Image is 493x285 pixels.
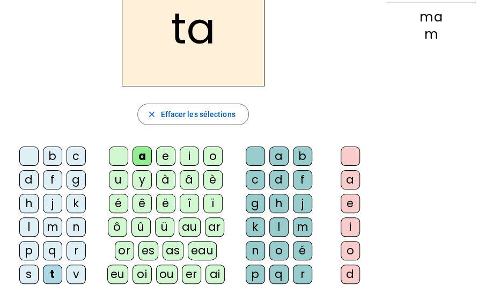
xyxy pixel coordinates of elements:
div: h [19,194,39,213]
div: u [109,170,128,189]
div: o [341,241,360,260]
div: j [293,194,312,213]
div: ma [386,11,476,24]
div: i [341,217,360,237]
div: l [269,217,289,237]
div: n [246,241,265,260]
div: h [269,194,289,213]
div: v [67,265,86,284]
div: e [341,194,360,213]
div: oi [133,265,152,284]
div: ou [156,265,178,284]
div: e [156,147,175,166]
div: é [109,194,128,213]
div: c [246,170,265,189]
div: d [269,170,289,189]
div: é [293,241,312,260]
div: û [131,217,151,237]
div: o [203,147,223,166]
span: Effacer les sélections [160,108,235,121]
mat-icon: close [146,109,156,119]
div: y [133,170,152,189]
div: er [182,265,201,284]
div: ê [133,194,152,213]
div: à [156,170,175,189]
div: j [43,194,62,213]
div: ar [205,217,224,237]
div: n [67,217,86,237]
div: es [138,241,158,260]
div: â [180,170,199,189]
div: r [67,241,86,260]
div: p [246,265,265,284]
div: eau [188,241,217,260]
div: q [269,265,289,284]
div: î [180,194,199,213]
div: è [203,170,223,189]
div: f [43,170,62,189]
div: t [43,265,62,284]
div: ü [155,217,174,237]
div: a [133,147,152,166]
div: k [246,217,265,237]
div: o [269,241,289,260]
div: au [179,217,201,237]
div: ï [203,194,223,213]
div: i [180,147,199,166]
div: m [386,28,476,41]
div: a [341,170,360,189]
div: as [163,241,183,260]
div: ô [108,217,127,237]
div: or [115,241,134,260]
div: a [269,147,289,166]
div: b [43,147,62,166]
div: ë [156,194,175,213]
div: q [43,241,62,260]
div: k [67,194,86,213]
div: g [67,170,86,189]
div: m [43,217,62,237]
div: g [246,194,265,213]
div: c [67,147,86,166]
div: s [19,265,39,284]
div: r [293,265,312,284]
div: f [293,170,312,189]
div: d [19,170,39,189]
div: ai [205,265,225,284]
div: b [293,147,312,166]
div: d [341,265,360,284]
div: l [19,217,39,237]
div: eu [107,265,128,284]
div: p [19,241,39,260]
div: m [293,217,312,237]
button: Effacer les sélections [137,104,248,125]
